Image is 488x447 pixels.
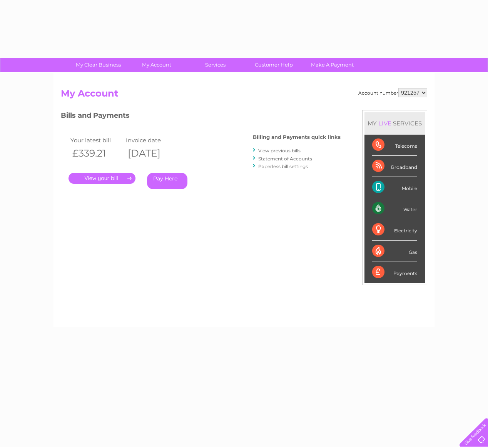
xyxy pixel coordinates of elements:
div: Account number [358,88,427,97]
a: View previous bills [258,148,301,153]
a: Services [184,58,247,72]
a: Pay Here [147,173,187,189]
a: Statement of Accounts [258,156,312,162]
div: Telecoms [372,135,417,156]
td: Invoice date [124,135,179,145]
div: Mobile [372,177,417,198]
div: Broadband [372,156,417,177]
a: Paperless bill settings [258,163,308,169]
a: . [69,173,135,184]
th: [DATE] [124,145,179,161]
a: Customer Help [242,58,306,72]
h3: Bills and Payments [61,110,341,123]
div: Payments [372,262,417,283]
div: Gas [372,241,417,262]
h2: My Account [61,88,427,103]
a: My Clear Business [67,58,130,72]
div: LIVE [377,120,393,127]
a: My Account [125,58,189,72]
td: Your latest bill [69,135,124,145]
a: Make A Payment [301,58,364,72]
div: Electricity [372,219,417,240]
h4: Billing and Payments quick links [253,134,341,140]
div: Water [372,198,417,219]
th: £339.21 [69,145,124,161]
div: MY SERVICES [364,112,425,134]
